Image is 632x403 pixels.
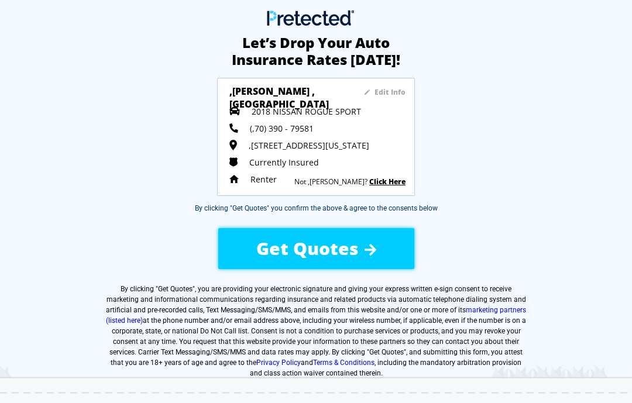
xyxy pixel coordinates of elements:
span: Get Quotes [256,236,359,260]
button: Get Quotes [218,228,414,269]
div: By clicking "Get Quotes" you confirm the above & agree to the consents below [195,203,438,213]
span: ,[STREET_ADDRESS][US_STATE] [249,140,369,151]
span: Get Quotes [158,285,193,293]
img: Main Logo [267,10,354,26]
span: (,70) 390 - 79581 [250,123,314,134]
a: Privacy Policy [256,359,301,367]
a: marketing partners (listed here) [106,306,526,325]
h2: Let’s Drop Your Auto Insurance Rates [DATE]! [222,35,410,68]
span: Currently Insured [249,157,319,168]
a: Terms & Conditions [313,359,375,367]
h3: ,[PERSON_NAME] ,[GEOGRAPHIC_DATA] [229,85,329,97]
sapn: Edit Info [375,87,406,97]
span: Renter [250,174,277,185]
span: 2018 NISSAN ROGUE SPORT [252,106,361,117]
label: By clicking " ", you are providing your electronic signature and giving your express written e-si... [106,284,526,378]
